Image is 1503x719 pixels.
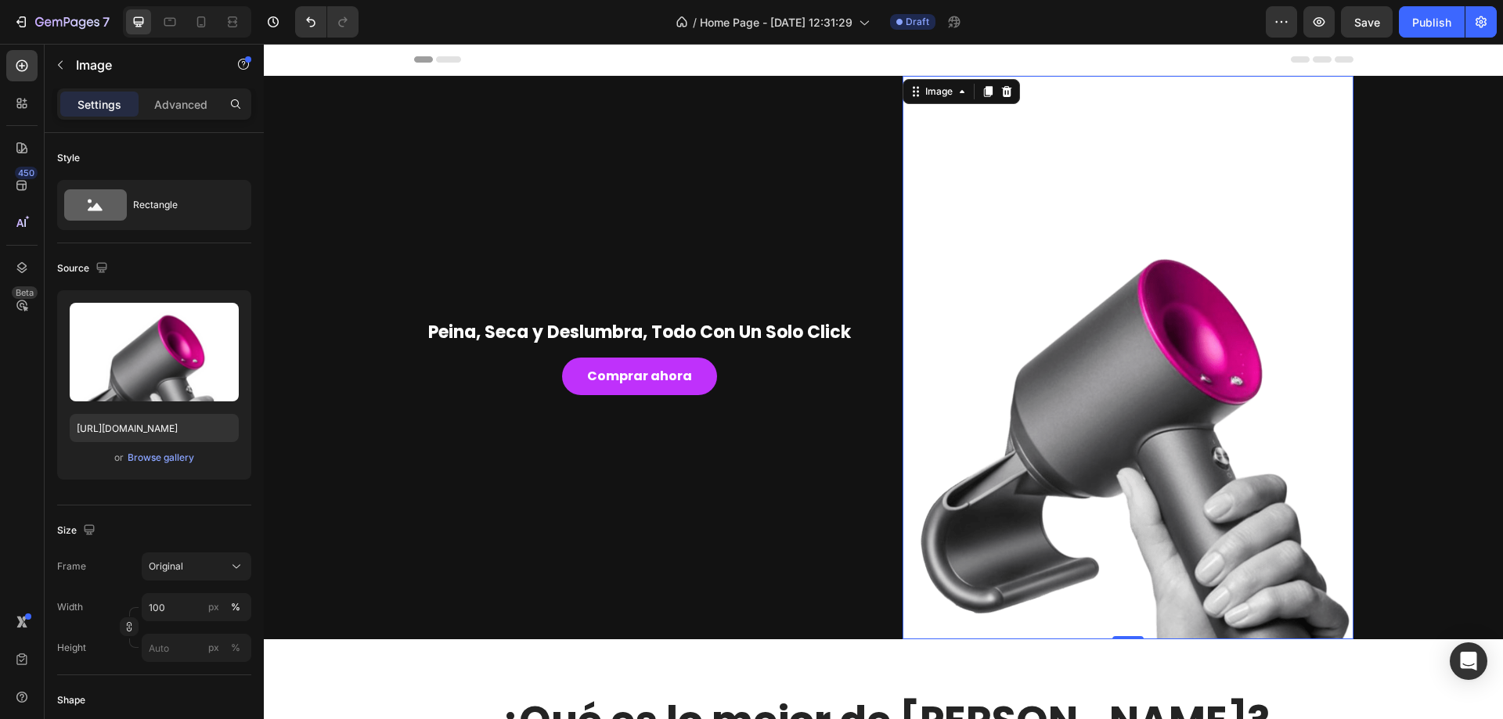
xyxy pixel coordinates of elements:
[231,600,240,614] div: %
[133,187,229,223] div: Rectangle
[323,323,428,342] p: Comprar ahora
[298,314,453,351] a: Comprar ahora
[57,641,86,655] label: Height
[149,559,183,573] span: Original
[128,451,194,465] div: Browse gallery
[204,638,223,657] button: %
[70,414,239,442] input: https://example.com/image.jpg
[57,520,99,541] div: Size
[103,13,110,31] p: 7
[154,96,207,113] p: Advanced
[208,641,219,655] div: px
[57,258,111,279] div: Source
[1354,16,1380,29] span: Save
[906,15,929,29] span: Draft
[15,167,38,179] div: 450
[77,96,121,113] p: Settings
[142,593,251,621] input: px%
[6,6,117,38] button: 7
[204,598,223,617] button: %
[57,693,85,707] div: Shape
[700,14,852,31] span: Home Page - [DATE] 12:31:29
[1341,6,1393,38] button: Save
[150,652,1090,703] h2: ¿Qué es lo mejor de [PERSON_NAME]?
[658,41,692,55] div: Image
[226,638,245,657] button: px
[76,56,209,74] p: Image
[231,641,240,655] div: %
[114,448,124,467] span: or
[1399,6,1465,38] button: Publish
[693,14,697,31] span: /
[142,634,251,662] input: px%
[127,450,195,466] button: Browse gallery
[57,600,83,614] label: Width
[295,6,359,38] div: Undo/Redo
[1412,14,1451,31] div: Publish
[12,286,38,299] div: Beta
[208,600,219,614] div: px
[57,151,80,165] div: Style
[70,303,239,401] img: preview-image
[142,552,251,581] button: Original
[639,32,1090,595] img: Alt Image
[57,559,86,573] label: Frame
[264,44,1503,719] iframe: Design area
[226,598,245,617] button: px
[1450,642,1487,680] div: Open Intercom Messenger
